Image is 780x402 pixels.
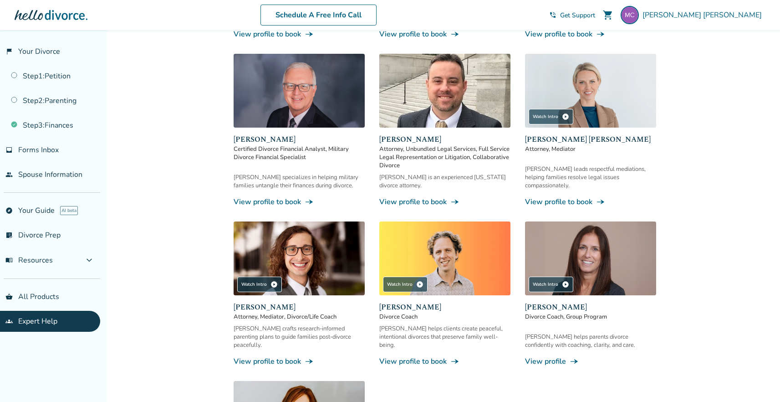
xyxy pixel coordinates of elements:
[379,222,510,295] img: James Traub
[549,11,556,19] span: phone_in_talk
[525,313,656,321] span: Divorce Coach, Group Program
[5,257,13,264] span: menu_book
[379,313,510,321] span: Divorce Coach
[379,197,510,207] a: View profile to bookline_end_arrow_notch
[234,173,365,190] div: [PERSON_NAME] specializes in helping military families untangle their finances during divorce.
[379,302,510,313] span: [PERSON_NAME]
[379,356,510,366] a: View profile to bookline_end_arrow_notch
[525,54,656,128] img: Melissa Wheeler Hoff
[5,232,13,239] span: list_alt_check
[234,302,365,313] span: [PERSON_NAME]
[529,277,573,292] div: Watch Intro
[602,10,613,21] span: shopping_cart
[5,146,13,154] span: inbox
[560,11,595,20] span: Get Support
[525,222,656,295] img: Jill Kaufman
[549,11,595,20] a: phone_in_talkGet Support
[525,134,656,145] span: [PERSON_NAME] [PERSON_NAME]
[234,325,365,349] div: [PERSON_NAME] crafts research-informed parenting plans to guide families post-divorce peacefully.
[5,48,13,55] span: flag_2
[234,197,365,207] a: View profile to bookline_end_arrow_notch
[234,134,365,145] span: [PERSON_NAME]
[305,30,314,39] span: line_end_arrow_notch
[416,281,423,288] span: play_circle
[379,145,510,170] span: Attorney, Unbundled Legal Services, Full Service Legal Representation or Litigation, Collaborativ...
[621,6,639,24] img: Testing CA
[562,281,569,288] span: play_circle
[570,357,579,366] span: line_end_arrow_notch
[5,207,13,214] span: explore
[525,197,656,207] a: View profile to bookline_end_arrow_notch
[642,10,765,20] span: [PERSON_NAME] [PERSON_NAME]
[525,333,656,349] div: [PERSON_NAME] helps parents divorce confidently with coaching, clarity, and care.
[450,357,459,366] span: line_end_arrow_notch
[596,30,605,39] span: line_end_arrow_notch
[379,134,510,145] span: [PERSON_NAME]
[529,109,573,124] div: Watch Intro
[234,356,365,366] a: View profile to bookline_end_arrow_notch
[234,54,365,128] img: David Smith
[379,173,510,190] div: [PERSON_NAME] is an experienced [US_STATE] divorce attorney.
[84,255,95,266] span: expand_more
[525,356,656,366] a: View profileline_end_arrow_notch
[383,277,428,292] div: Watch Intro
[234,145,365,161] span: Certified Divorce Financial Analyst, Military Divorce Financial Specialist
[5,171,13,178] span: people
[270,281,278,288] span: play_circle
[234,313,365,321] span: Attorney, Mediator, Divorce/Life Coach
[305,357,314,366] span: line_end_arrow_notch
[5,318,13,325] span: groups
[525,165,656,190] div: [PERSON_NAME] leads respectful mediations, helping families resolve legal issues compassionately.
[260,5,377,26] a: Schedule A Free Info Call
[379,54,510,128] img: Benjamin Kearns
[379,325,510,349] div: [PERSON_NAME] helps clients create peaceful, intentional divorces that preserve family well-being.
[450,30,459,39] span: line_end_arrow_notch
[450,197,459,206] span: line_end_arrow_notch
[305,197,314,206] span: line_end_arrow_notch
[5,293,13,300] span: shopping_basket
[525,145,656,153] span: Attorney, Mediator
[734,358,780,402] iframe: Chat Widget
[60,206,78,215] span: AI beta
[5,255,53,265] span: Resources
[525,29,656,39] a: View profile to bookline_end_arrow_notch
[379,29,510,39] a: View profile to bookline_end_arrow_notch
[18,145,59,155] span: Forms Inbox
[596,197,605,206] span: line_end_arrow_notch
[234,29,365,39] a: View profile to bookline_end_arrow_notch
[237,277,282,292] div: Watch Intro
[562,113,569,120] span: play_circle
[525,302,656,313] span: [PERSON_NAME]
[234,222,365,295] img: Alex Glassmann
